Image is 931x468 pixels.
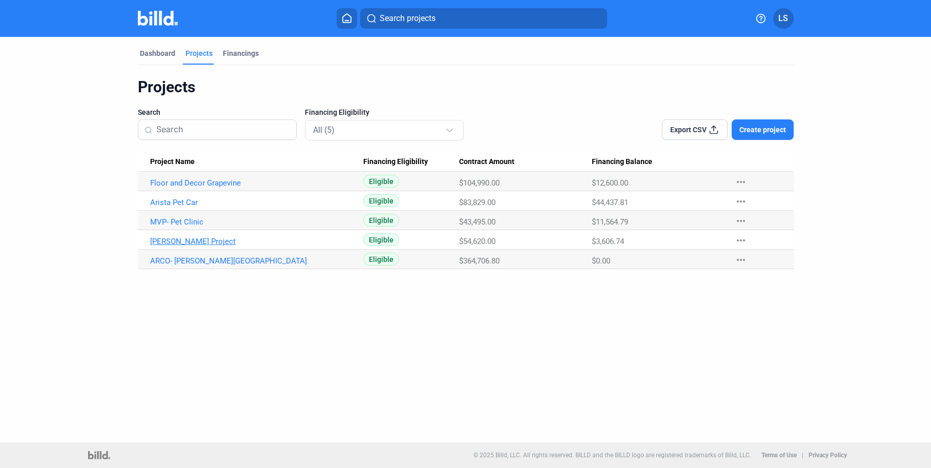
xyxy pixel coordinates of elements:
[156,119,290,140] input: Search
[732,119,794,140] button: Create project
[150,198,364,207] a: Arista Pet Car
[735,215,747,227] mat-icon: more_horiz
[459,157,592,167] div: Contract Amount
[809,452,847,459] b: Privacy Policy
[305,107,369,117] span: Financing Eligibility
[150,157,195,167] span: Project Name
[459,237,495,246] span: $54,620.00
[592,157,652,167] span: Financing Balance
[802,452,803,459] p: |
[150,217,364,227] a: MVP- Pet Clinic
[592,217,628,227] span: $11,564.79
[735,195,747,208] mat-icon: more_horiz
[735,234,747,247] mat-icon: more_horiz
[150,237,364,246] a: [PERSON_NAME] Project
[735,254,747,266] mat-icon: more_horiz
[138,107,160,117] span: Search
[592,237,624,246] span: $3,606.74
[360,8,607,29] button: Search projects
[739,125,786,135] span: Create project
[778,12,788,25] span: LS
[140,48,175,58] div: Dashboard
[459,157,514,167] span: Contract Amount
[662,119,728,140] button: Export CSV
[363,175,399,188] span: Eligible
[363,157,428,167] span: Financing Eligibility
[773,8,794,29] button: LS
[138,77,794,97] div: Projects
[313,125,335,135] mat-select-trigger: All (5)
[592,178,628,188] span: $12,600.00
[459,178,500,188] span: $104,990.00
[459,217,495,227] span: $43,495.00
[363,214,399,227] span: Eligible
[88,451,110,459] img: logo
[459,256,500,266] span: $364,706.80
[185,48,213,58] div: Projects
[761,452,797,459] b: Terms of Use
[363,194,399,207] span: Eligible
[363,157,459,167] div: Financing Eligibility
[670,125,707,135] span: Export CSV
[473,452,751,459] p: © 2025 Billd, LLC. All rights reserved. BILLD and the BILLD logo are registered trademarks of Bil...
[459,198,495,207] span: $83,829.00
[363,233,399,246] span: Eligible
[150,256,364,266] a: ARCO- [PERSON_NAME][GEOGRAPHIC_DATA]
[138,11,178,26] img: Billd Company Logo
[150,157,364,167] div: Project Name
[380,12,436,25] span: Search projects
[735,176,747,188] mat-icon: more_horiz
[592,256,610,266] span: $0.00
[363,253,399,266] span: Eligible
[223,48,259,58] div: Financings
[592,198,628,207] span: $44,437.81
[592,157,725,167] div: Financing Balance
[150,178,364,188] a: Floor and Decor Grapevine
